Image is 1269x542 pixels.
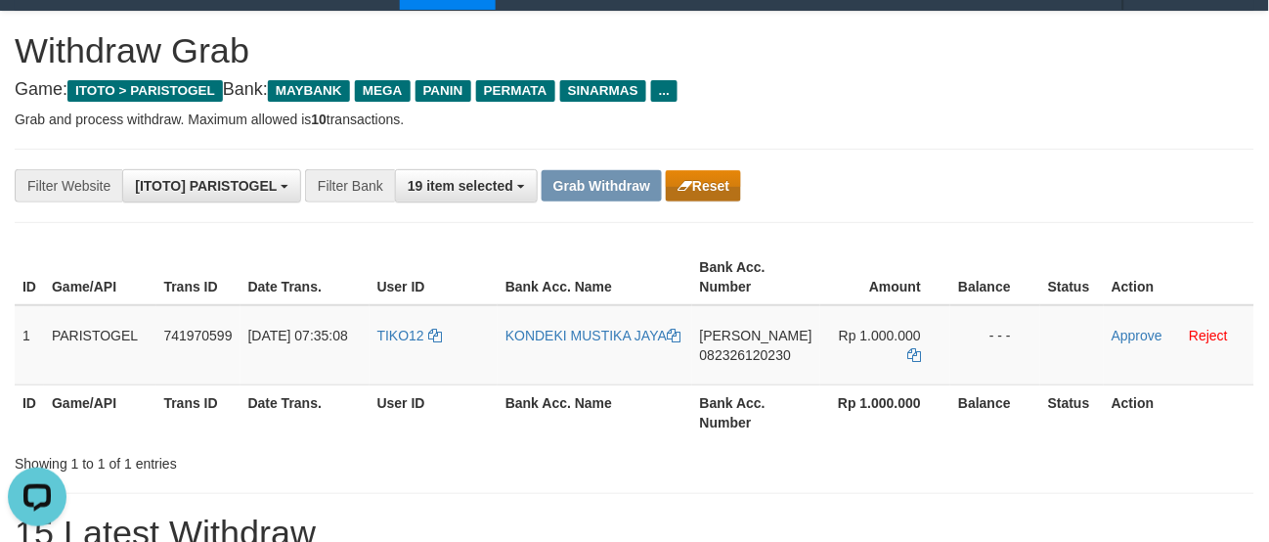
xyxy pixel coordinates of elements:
[15,169,122,203] div: Filter Website
[820,384,950,440] th: Rp 1.000.000
[44,305,156,385] td: PARISTOGEL
[164,328,233,343] span: 741970599
[1112,328,1162,343] a: Approve
[505,328,680,343] a: KONDEKI MUSTIKA JAYA
[950,249,1040,305] th: Balance
[15,110,1254,129] p: Grab and process withdraw. Maximum allowed is transactions.
[692,384,820,440] th: Bank Acc. Number
[377,328,424,343] span: TIKO12
[248,328,348,343] span: [DATE] 07:35:08
[1040,249,1104,305] th: Status
[135,178,277,194] span: [ITOTO] PARISTOGEL
[498,249,692,305] th: Bank Acc. Name
[692,249,820,305] th: Bank Acc. Number
[950,384,1040,440] th: Balance
[700,328,812,343] span: [PERSON_NAME]
[241,384,370,440] th: Date Trans.
[15,305,44,385] td: 1
[67,80,223,102] span: ITOTO > PARISTOGEL
[370,384,498,440] th: User ID
[268,80,350,102] span: MAYBANK
[156,249,241,305] th: Trans ID
[950,305,1040,385] td: - - -
[1104,249,1254,305] th: Action
[377,328,442,343] a: TIKO12
[15,31,1254,70] h1: Withdraw Grab
[122,169,301,203] button: [ITOTO] PARISTOGEL
[44,384,156,440] th: Game/API
[15,80,1254,100] h4: Game: Bank:
[395,169,538,203] button: 19 item selected
[156,384,241,440] th: Trans ID
[15,384,44,440] th: ID
[651,80,678,102] span: ...
[241,249,370,305] th: Date Trans.
[700,347,791,363] span: Copy 082326120230 to clipboard
[560,80,646,102] span: SINARMAS
[8,8,66,67] button: Open LiveChat chat widget
[666,170,741,202] button: Reset
[15,249,44,305] th: ID
[370,249,498,305] th: User ID
[15,446,514,474] div: Showing 1 to 1 of 1 entries
[1104,384,1254,440] th: Action
[408,178,513,194] span: 19 item selected
[355,80,411,102] span: MEGA
[311,112,327,127] strong: 10
[542,170,662,202] button: Grab Withdraw
[476,80,555,102] span: PERMATA
[1190,328,1229,343] a: Reject
[1040,384,1104,440] th: Status
[44,249,156,305] th: Game/API
[820,249,950,305] th: Amount
[907,347,921,363] a: Copy 1000000 to clipboard
[498,384,692,440] th: Bank Acc. Name
[416,80,471,102] span: PANIN
[839,328,921,343] span: Rp 1.000.000
[305,169,395,203] div: Filter Bank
